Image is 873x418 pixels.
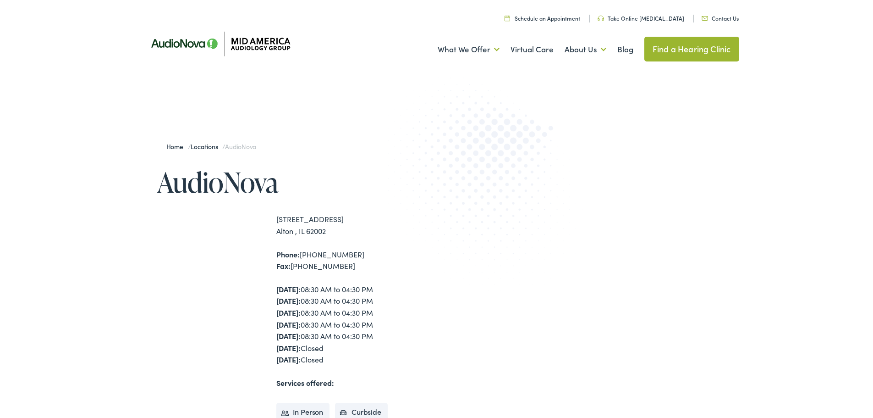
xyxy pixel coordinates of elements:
a: Contact Us [702,14,739,22]
strong: [DATE]: [276,295,301,306]
span: AudioNova [225,142,256,151]
div: 08:30 AM to 04:30 PM 08:30 AM to 04:30 PM 08:30 AM to 04:30 PM 08:30 AM to 04:30 PM 08:30 AM to 0... [276,284,437,366]
a: Locations [191,142,222,151]
div: [STREET_ADDRESS] Alton , IL 62002 [276,213,437,237]
strong: [DATE]: [276,307,301,318]
a: Blog [617,33,633,67]
strong: [DATE]: [276,354,301,364]
img: utility icon [505,15,510,21]
strong: Phone: [276,249,300,259]
strong: [DATE]: [276,331,301,341]
a: Take Online [MEDICAL_DATA] [598,14,684,22]
span: / / [166,142,257,151]
strong: [DATE]: [276,284,301,294]
a: Virtual Care [511,33,554,67]
strong: Services offered: [276,378,334,388]
strong: Fax: [276,261,291,271]
strong: [DATE]: [276,319,301,329]
img: utility icon [598,16,604,21]
img: utility icon [702,16,708,21]
strong: [DATE]: [276,343,301,353]
a: Find a Hearing Clinic [644,37,739,61]
h1: AudioNova [157,167,437,197]
a: Schedule an Appointment [505,14,580,22]
a: Home [166,142,188,151]
a: What We Offer [438,33,500,67]
div: [PHONE_NUMBER] [PHONE_NUMBER] [276,249,437,272]
a: About Us [565,33,606,67]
